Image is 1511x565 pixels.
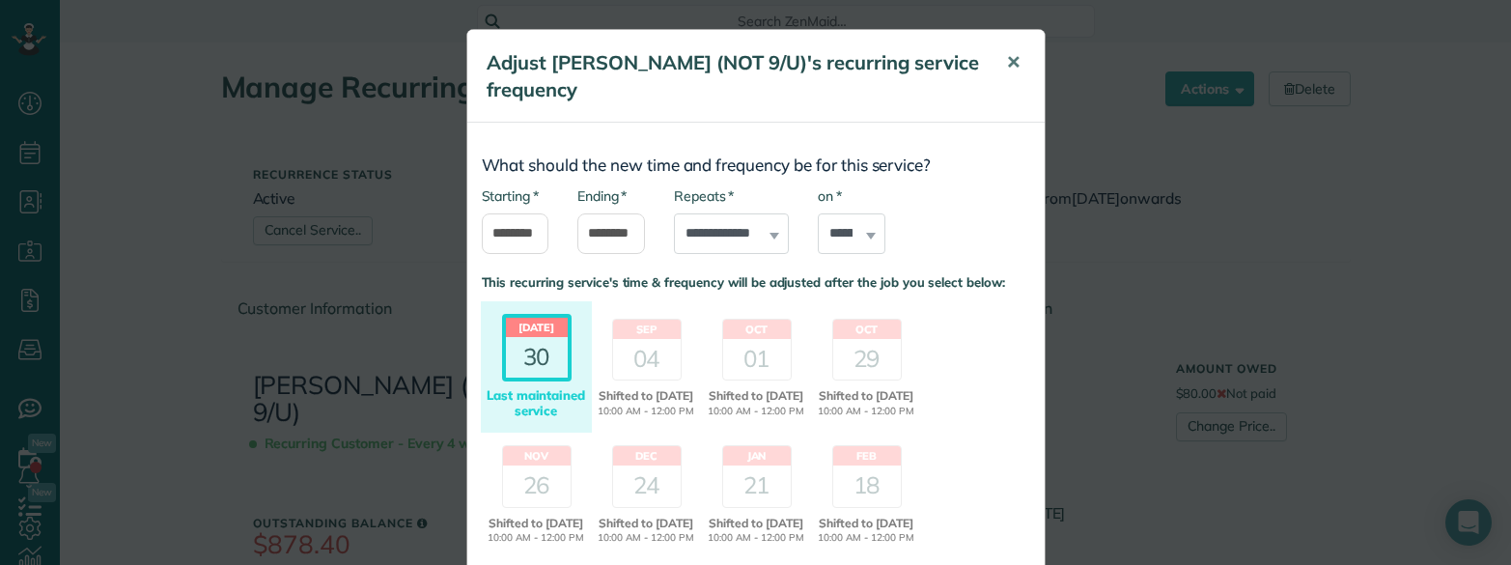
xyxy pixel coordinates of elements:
[833,320,901,339] header: Oct
[577,186,627,206] label: Ending
[674,186,734,206] label: Repeats
[594,515,699,532] span: Shifted to [DATE]
[506,337,568,378] div: 30
[482,186,539,206] label: Starting
[482,156,1030,175] h3: What should the new time and frequency be for this service?
[503,466,571,506] div: 26
[814,387,919,405] span: Shifted to [DATE]
[594,531,699,546] span: 10:00 AM - 12:00 PM
[613,446,681,466] header: Dec
[814,531,919,546] span: 10:00 AM - 12:00 PM
[833,339,901,380] div: 29
[833,446,901,466] header: Feb
[487,49,979,103] h5: Adjust [PERSON_NAME] (NOT 9/U)'s recurring service frequency
[818,186,841,206] label: on
[723,466,791,506] div: 21
[704,387,809,405] span: Shifted to [DATE]
[594,387,699,405] span: Shifted to [DATE]
[503,446,571,466] header: Nov
[484,515,589,532] span: Shifted to [DATE]
[814,515,919,532] span: Shifted to [DATE]
[482,273,1030,292] p: This recurring service's time & frequency will be adjusted after the job you select below:
[814,405,919,419] span: 10:00 AM - 12:00 PM
[1006,51,1021,73] span: ✕
[833,466,901,506] div: 18
[723,339,791,380] div: 01
[704,405,809,419] span: 10:00 AM - 12:00 PM
[484,531,589,546] span: 10:00 AM - 12:00 PM
[613,339,681,380] div: 04
[723,320,791,339] header: Oct
[506,318,568,337] header: [DATE]
[594,405,699,419] span: 10:00 AM - 12:00 PM
[704,515,809,532] span: Shifted to [DATE]
[613,466,681,506] div: 24
[613,320,681,339] header: Sep
[484,388,589,418] div: Last maintained service
[704,531,809,546] span: 10:00 AM - 12:00 PM
[723,446,791,466] header: Jan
